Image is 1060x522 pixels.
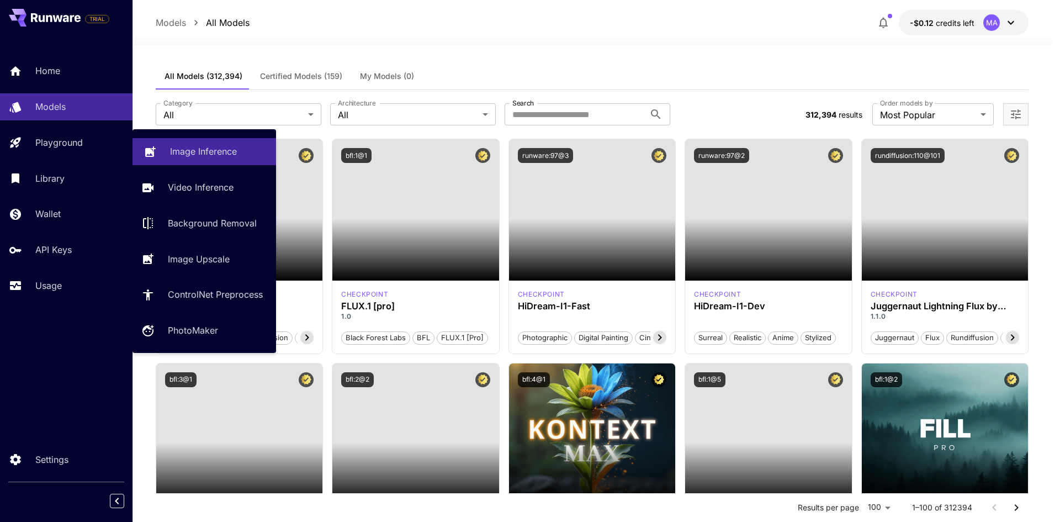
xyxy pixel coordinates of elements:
div: FLUX.1 D [871,289,918,299]
p: Playground [35,136,83,149]
p: Settings [35,453,68,466]
div: 100 [863,499,894,515]
a: PhotoMaker [132,317,276,344]
label: Architecture [338,98,375,108]
button: Go to next page [1005,497,1027,519]
p: Image Inference [170,145,237,158]
p: checkpoint [871,289,918,299]
button: bfl:1@5 [694,372,725,387]
button: runware:97@3 [518,148,573,163]
a: Background Removal [132,210,276,237]
div: HiDream Fast [518,289,565,299]
h3: FLUX.1 [pro] [341,301,490,312]
span: All [163,108,304,122]
span: 312,394 [805,110,836,119]
p: API Keys [35,243,72,256]
p: All Models [206,16,250,29]
label: Search [512,98,534,108]
p: checkpoint [694,289,741,299]
span: results [839,110,862,119]
button: -$0.123 [899,10,1029,35]
h3: Juggernaut Lightning Flux by RunDiffusion [871,301,1020,312]
p: Image Upscale [168,252,230,266]
p: Models [156,16,186,29]
span: Stylized [801,333,835,344]
button: Certified Model – Vetted for best performance and includes a commercial license. [828,148,843,163]
div: MA [983,14,1000,31]
span: flux [921,333,944,344]
span: Black Forest Labs [342,333,410,344]
a: Video Inference [132,174,276,201]
button: bfl:4@1 [518,372,550,387]
button: Certified Model – Vetted for best performance and includes a commercial license. [475,372,490,387]
button: Certified Model – Vetted for best performance and includes a commercial license. [475,148,490,163]
p: PhotoMaker [168,324,218,337]
span: TRIAL [86,15,109,23]
div: fluxpro [341,289,388,299]
button: Certified Model – Vetted for best performance and includes a commercial license. [828,372,843,387]
span: rundiffusion [947,333,998,344]
span: Add your payment card to enable full platform functionality. [85,12,109,25]
span: schnell [1001,333,1033,344]
p: 1–100 of 312394 [912,502,972,513]
p: 1.1.0 [871,312,1020,321]
button: rundiffusion:110@101 [871,148,945,163]
span: FLUX.1 [pro] [437,333,487,344]
p: Background Removal [168,217,257,230]
a: Image Upscale [132,245,276,272]
span: credits left [936,18,974,28]
button: bfl:2@2 [341,372,374,387]
button: Certified Model – Vetted for best performance and includes a commercial license. [299,148,314,163]
button: Certified Model – Vetted for best performance and includes a commercial license. [651,372,666,387]
p: Library [35,172,65,185]
button: bfl:1@1 [341,148,372,163]
p: checkpoint [518,289,565,299]
span: Realistic [730,333,765,344]
button: bfl:1@2 [871,372,902,387]
span: juggernaut [871,333,918,344]
span: All [338,108,478,122]
span: Most Popular [880,108,976,122]
button: runware:97@2 [694,148,749,163]
span: My Models (0) [360,71,414,81]
span: Digital Painting [575,333,632,344]
label: Order models by [880,98,932,108]
div: Collapse sidebar [118,491,132,511]
button: Certified Model – Vetted for best performance and includes a commercial license. [1004,148,1019,163]
p: Wallet [35,207,61,220]
p: Video Inference [168,181,234,194]
button: Certified Model – Vetted for best performance and includes a commercial license. [299,372,314,387]
span: Anime [768,333,798,344]
div: HiDream Dev [694,289,741,299]
nav: breadcrumb [156,16,250,29]
span: Cinematic [635,333,677,344]
span: Photographic [518,333,571,344]
p: 1.0 [341,312,490,321]
button: Certified Model – Vetted for best performance and includes a commercial license. [651,148,666,163]
p: Usage [35,279,62,292]
h3: HiDream-I1-Fast [518,301,667,312]
button: bfl:3@1 [165,372,197,387]
span: All Models (312,394) [165,71,242,81]
button: Certified Model – Vetted for best performance and includes a commercial license. [1004,372,1019,387]
div: -$0.123 [910,17,974,29]
p: ControlNet Preprocess [168,288,263,301]
h3: HiDream-I1-Dev [694,301,843,312]
button: Open more filters [1009,108,1022,122]
a: Image Inference [132,138,276,165]
label: Category [163,98,193,108]
p: Models [35,100,66,113]
p: Results per page [798,502,859,513]
p: checkpoint [341,289,388,299]
span: BFL [413,333,434,344]
p: Home [35,64,60,77]
span: -$0.12 [910,18,936,28]
span: pro [295,333,315,344]
span: Certified Models (159) [260,71,342,81]
span: Surreal [695,333,727,344]
button: Collapse sidebar [110,494,124,508]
